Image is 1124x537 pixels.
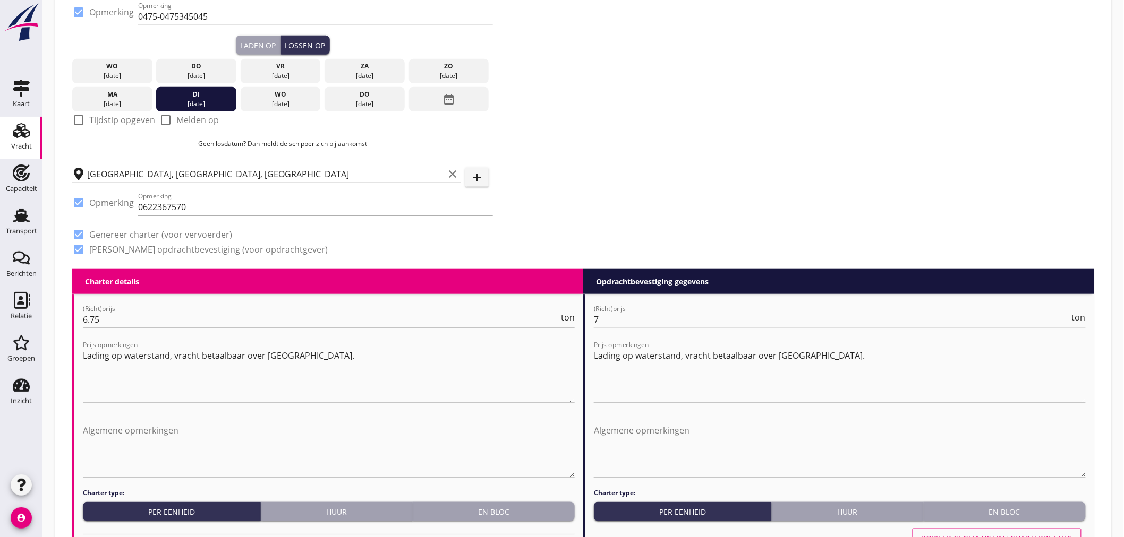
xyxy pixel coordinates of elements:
div: [DATE] [159,71,234,81]
div: [DATE] [75,99,150,109]
label: Genereer charter (voor vervoerder) [89,229,232,240]
button: Per eenheid [594,502,772,521]
div: Per eenheid [598,506,767,517]
div: [DATE] [412,71,487,81]
textarea: Algemene opmerkingen [83,422,575,478]
div: Huur [776,506,919,517]
p: Geen losdatum? Dan meldt de schipper zich bij aankomst [72,139,493,149]
div: [DATE] [75,71,150,81]
div: [DATE] [327,99,402,109]
button: En bloc [413,502,575,521]
label: Melden op [176,115,219,125]
div: Vracht [11,143,32,150]
div: ma [75,90,150,99]
div: wo [243,90,318,99]
div: di [159,90,234,99]
h4: Charter type: [83,488,575,498]
span: ton [1072,313,1086,322]
div: Berichten [6,270,37,277]
label: Opmerking [89,197,134,208]
input: Losplaats [87,166,444,183]
div: Inzicht [11,397,32,404]
div: wo [75,62,150,71]
div: Groepen [7,355,35,362]
div: vr [243,62,318,71]
button: Per eenheid [83,502,261,521]
div: za [327,62,402,71]
div: Laden op [240,40,276,51]
input: (Richt)prijs [594,311,1070,328]
button: Huur [772,502,924,521]
div: Per eenheid [87,506,256,517]
label: Opmerking [89,7,134,18]
i: add [471,171,483,184]
div: [DATE] [159,99,234,109]
div: Relatie [11,313,32,319]
div: Kaart [13,100,30,107]
div: [DATE] [243,71,318,81]
label: [PERSON_NAME] opdrachtbevestiging (voor opdrachtgever) [89,244,328,255]
textarea: Algemene opmerkingen [594,422,1086,478]
textarea: Prijs opmerkingen [83,347,575,403]
div: Capaciteit [6,185,37,192]
input: (Richt)prijs [83,311,559,328]
i: account_circle [11,507,32,529]
div: zo [412,62,487,71]
div: Lossen op [285,40,326,51]
button: Lossen op [281,36,330,55]
img: logo-small.a267ee39.svg [2,3,40,42]
div: do [159,62,234,71]
div: Transport [6,228,37,235]
label: Tijdstip opgeven [89,115,155,125]
div: En bloc [928,506,1082,517]
input: Opmerking [138,8,493,25]
div: do [327,90,402,99]
div: En bloc [417,506,570,517]
span: ton [561,313,575,322]
textarea: Prijs opmerkingen [594,347,1086,403]
i: clear [446,168,459,180]
div: [DATE] [327,71,402,81]
i: date_range [442,90,455,109]
div: Huur [265,506,408,517]
button: Laden op [236,36,281,55]
input: Opmerking [138,198,493,215]
button: En bloc [924,502,1086,521]
div: [DATE] [243,99,318,109]
button: Huur [261,502,413,521]
h4: Charter type: [594,488,1086,498]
